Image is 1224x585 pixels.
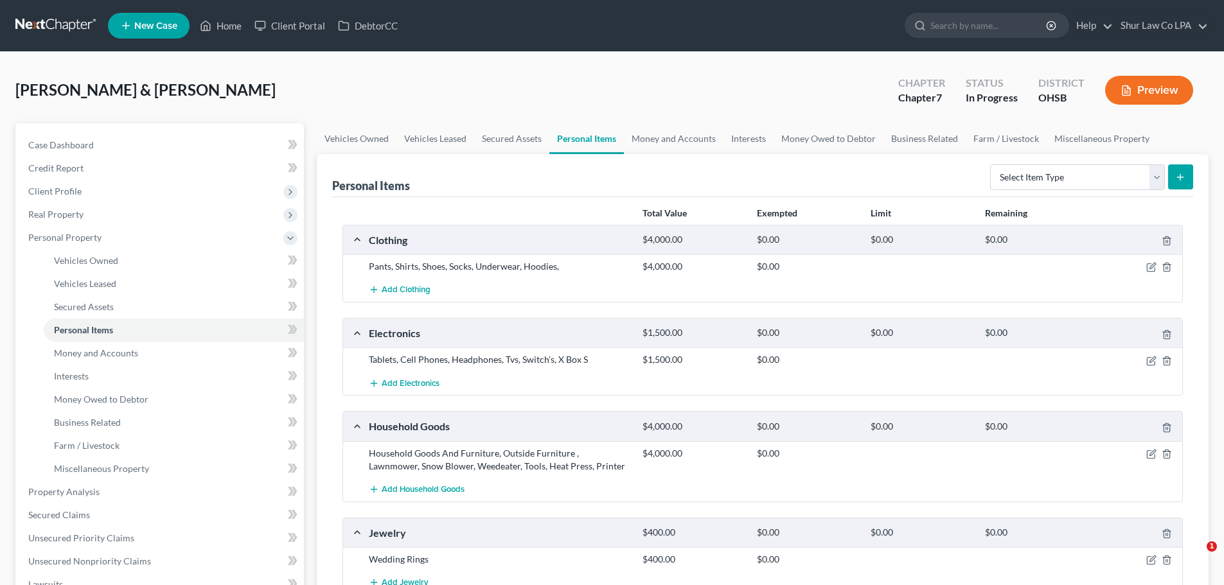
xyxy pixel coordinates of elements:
[54,417,121,428] span: Business Related
[750,527,864,539] div: $0.00
[28,139,94,150] span: Case Dashboard
[636,447,750,460] div: $4,000.00
[248,14,332,37] a: Client Portal
[54,278,116,289] span: Vehicles Leased
[864,234,978,246] div: $0.00
[44,342,304,365] a: Money and Accounts
[1070,14,1113,37] a: Help
[54,371,89,381] span: Interests
[28,555,151,566] span: Unsecured Nonpriority Claims
[636,234,750,246] div: $4,000.00
[750,260,864,273] div: $0.00
[382,484,465,494] span: Add Household Goods
[723,123,774,154] a: Interests
[636,421,750,433] div: $4,000.00
[1207,541,1217,552] span: 1
[332,14,404,37] a: DebtorCC
[636,353,750,366] div: $1,500.00
[966,91,1018,105] div: In Progress
[898,76,945,91] div: Chapter
[54,440,120,451] span: Farm / Livestock
[362,526,636,539] div: Jewelry
[44,388,304,411] a: Money Owed to Debtor
[898,91,945,105] div: Chapter
[18,157,304,180] a: Credit Report
[864,327,978,339] div: $0.00
[624,123,723,154] a: Money and Accounts
[44,411,304,434] a: Business Related
[396,123,474,154] a: Vehicles Leased
[28,486,100,497] span: Property Analysis
[750,553,864,566] div: $0.00
[28,162,84,173] span: Credit Report
[362,447,636,473] div: Household Goods And Furniture, Outside Furniture , Lawnmower, Snow Blower, Weedeater, Tools, Heat...
[1038,76,1085,91] div: District
[1114,14,1208,37] a: Shur Law Co LPA
[44,457,304,480] a: Miscellaneous Property
[474,123,549,154] a: Secured Assets
[44,295,304,319] a: Secured Assets
[864,421,978,433] div: $0.00
[985,207,1027,218] strong: Remaining
[44,365,304,388] a: Interests
[369,478,465,502] button: Add Household Goods
[883,123,966,154] a: Business Related
[54,301,114,312] span: Secured Assets
[28,232,102,243] span: Personal Property
[930,13,1048,37] input: Search by name...
[44,319,304,342] a: Personal Items
[18,550,304,573] a: Unsecured Nonpriority Claims
[966,76,1018,91] div: Status
[28,509,90,520] span: Secured Claims
[44,434,304,457] a: Farm / Livestock
[382,285,430,295] span: Add Clothing
[15,80,276,99] span: [PERSON_NAME] & [PERSON_NAME]
[643,207,687,218] strong: Total Value
[549,123,624,154] a: Personal Items
[750,353,864,366] div: $0.00
[750,327,864,339] div: $0.00
[636,553,750,566] div: $400.00
[362,553,636,566] div: Wedding Rings
[18,527,304,550] a: Unsecured Priority Claims
[362,233,636,247] div: Clothing
[369,371,439,395] button: Add Electronics
[18,134,304,157] a: Case Dashboard
[750,234,864,246] div: $0.00
[134,21,177,31] span: New Case
[979,527,1092,539] div: $0.00
[54,255,118,266] span: Vehicles Owned
[871,207,891,218] strong: Limit
[936,91,942,103] span: 7
[864,527,978,539] div: $0.00
[1047,123,1157,154] a: Miscellaneous Property
[28,186,82,196] span: Client Profile
[750,421,864,433] div: $0.00
[750,447,864,460] div: $0.00
[44,272,304,295] a: Vehicles Leased
[774,123,883,154] a: Money Owed to Debtor
[979,327,1092,339] div: $0.00
[362,353,636,366] div: Tablets, Cell Phones, Headphones, Tvs, Switch’s, X Box S
[979,234,1092,246] div: $0.00
[28,209,84,220] span: Real Property
[369,278,430,302] button: Add Clothing
[1180,541,1211,572] iframe: Intercom live chat
[317,123,396,154] a: Vehicles Owned
[332,178,410,193] div: Personal Items
[636,527,750,539] div: $400.00
[362,260,636,273] div: Pants, Shirts, Shoes, Socks, Underwear, Hoodies,
[44,249,304,272] a: Vehicles Owned
[54,347,138,358] span: Money and Accounts
[54,394,148,405] span: Money Owed to Debtor
[636,260,750,273] div: $4,000.00
[979,421,1092,433] div: $0.00
[1038,91,1085,105] div: OHSB
[382,378,439,389] span: Add Electronics
[18,503,304,527] a: Secured Claims
[1105,76,1193,105] button: Preview
[966,123,1047,154] a: Farm / Livestock
[54,463,149,474] span: Miscellaneous Property
[362,419,636,433] div: Household Goods
[54,324,113,335] span: Personal Items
